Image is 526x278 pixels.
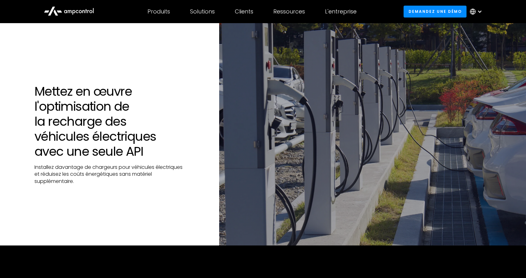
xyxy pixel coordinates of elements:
[235,8,253,15] div: Clients
[404,6,467,17] a: Demandez une démo
[273,8,305,15] div: Ressources
[34,84,188,159] h1: Mettez en œuvre l'optimisation de la recharge des véhicules électriques avec une seule API
[325,8,357,15] div: L'entreprise
[190,8,215,15] div: Solutions
[147,8,170,15] div: Produits
[34,164,188,185] p: Installez davantage de chargeurs pour véhicules électriques et réduisez les coûts énergétiques sa...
